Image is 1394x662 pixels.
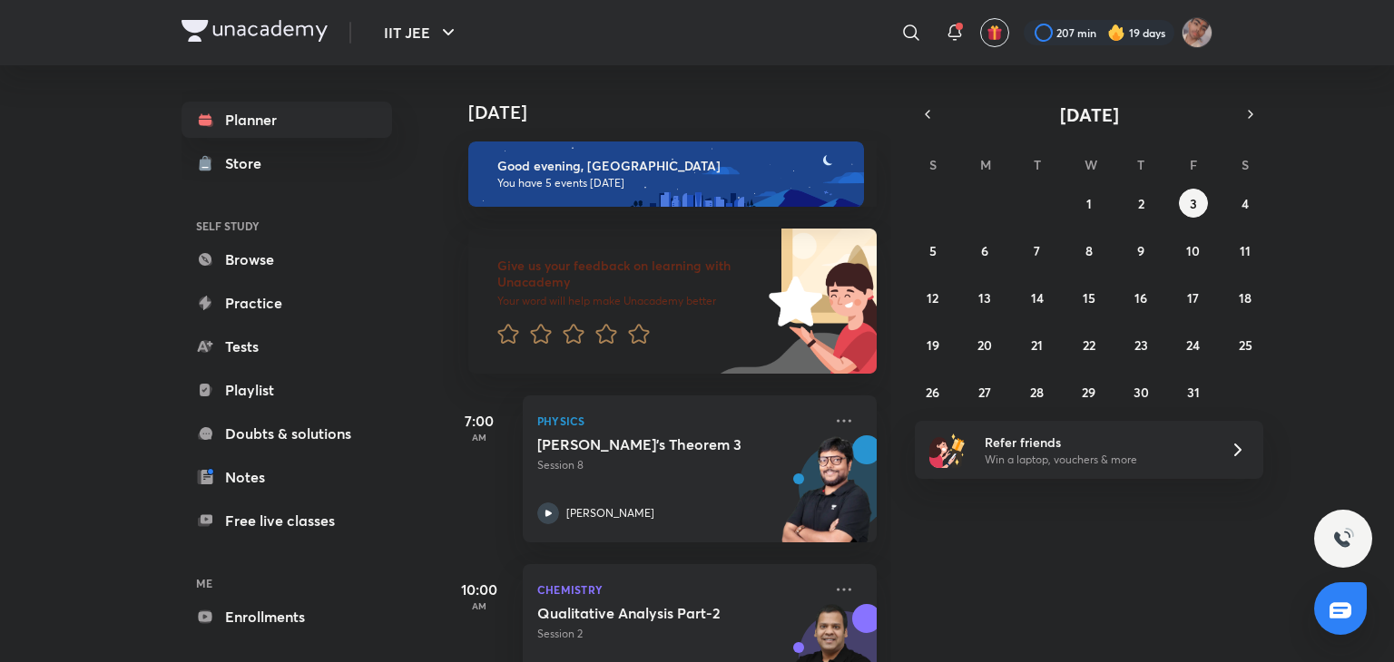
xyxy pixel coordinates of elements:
[970,330,999,359] button: October 20, 2025
[1179,330,1208,359] button: October 24, 2025
[1179,189,1208,218] button: October 3, 2025
[1075,189,1104,218] button: October 1, 2025
[1060,102,1119,127] span: [DATE]
[918,330,947,359] button: October 19, 2025
[1179,377,1208,406] button: October 31, 2025
[443,600,515,611] p: AM
[182,20,328,42] img: Company Logo
[1190,195,1197,212] abbr: October 3, 2025
[970,283,999,312] button: October 13, 2025
[1186,242,1200,259] abbr: October 10, 2025
[1126,236,1155,265] button: October 9, 2025
[182,210,392,241] h6: SELF STUDY
[1187,384,1200,401] abbr: October 31, 2025
[1075,377,1104,406] button: October 29, 2025
[940,102,1238,127] button: [DATE]
[566,505,654,521] p: [PERSON_NAME]
[1240,242,1251,259] abbr: October 11, 2025
[978,289,991,307] abbr: October 13, 2025
[1126,189,1155,218] button: October 2, 2025
[929,156,937,173] abbr: Sunday
[777,435,877,560] img: unacademy
[1083,289,1095,307] abbr: October 15, 2025
[182,145,392,181] a: Store
[1126,330,1155,359] button: October 23, 2025
[468,102,895,123] h4: [DATE]
[970,377,999,406] button: October 27, 2025
[970,236,999,265] button: October 6, 2025
[1231,236,1260,265] button: October 11, 2025
[1085,242,1093,259] abbr: October 8, 2025
[443,579,515,600] h5: 10:00
[1107,24,1125,42] img: streak
[225,152,272,174] div: Store
[978,384,991,401] abbr: October 27, 2025
[1239,336,1252,354] abbr: October 25, 2025
[1023,377,1052,406] button: October 28, 2025
[1031,336,1043,354] abbr: October 21, 2025
[1075,283,1104,312] button: October 15, 2025
[1242,195,1249,212] abbr: October 4, 2025
[537,457,822,473] p: Session 8
[1134,336,1148,354] abbr: October 23, 2025
[1231,189,1260,218] button: October 4, 2025
[1137,156,1144,173] abbr: Thursday
[1138,195,1144,212] abbr: October 2, 2025
[980,18,1009,47] button: avatar
[980,156,991,173] abbr: Monday
[1137,242,1144,259] abbr: October 9, 2025
[537,579,822,600] p: Chemistry
[1023,283,1052,312] button: October 14, 2025
[1231,330,1260,359] button: October 25, 2025
[182,415,392,452] a: Doubts & solutions
[182,241,392,277] a: Browse
[1134,289,1147,307] abbr: October 16, 2025
[182,328,392,365] a: Tests
[182,102,392,138] a: Planner
[1179,236,1208,265] button: October 10, 2025
[926,384,939,401] abbr: October 26, 2025
[443,410,515,432] h5: 7:00
[927,289,938,307] abbr: October 12, 2025
[987,24,1003,41] img: avatar
[985,433,1208,452] h6: Refer friends
[918,377,947,406] button: October 26, 2025
[1186,336,1200,354] abbr: October 24, 2025
[537,410,822,432] p: Physics
[182,502,392,539] a: Free live classes
[182,459,392,495] a: Notes
[929,432,966,468] img: referral
[1126,283,1155,312] button: October 16, 2025
[1030,384,1044,401] abbr: October 28, 2025
[1034,242,1040,259] abbr: October 7, 2025
[497,176,848,190] p: You have 5 events [DATE]
[182,20,328,46] a: Company Logo
[977,336,992,354] abbr: October 20, 2025
[929,242,937,259] abbr: October 5, 2025
[182,568,392,599] h6: ME
[1023,330,1052,359] button: October 21, 2025
[1031,289,1044,307] abbr: October 14, 2025
[373,15,470,51] button: IIT JEE
[1239,289,1252,307] abbr: October 18, 2025
[182,285,392,321] a: Practice
[1187,289,1199,307] abbr: October 17, 2025
[1085,156,1097,173] abbr: Wednesday
[918,283,947,312] button: October 12, 2025
[468,141,864,207] img: evening
[927,336,939,354] abbr: October 19, 2025
[1082,384,1095,401] abbr: October 29, 2025
[1231,283,1260,312] button: October 18, 2025
[1182,17,1212,48] img: Rahul 2026
[443,432,515,443] p: AM
[918,236,947,265] button: October 5, 2025
[182,599,392,635] a: Enrollments
[707,229,877,374] img: feedback_image
[182,372,392,408] a: Playlist
[1086,195,1092,212] abbr: October 1, 2025
[1134,384,1149,401] abbr: October 30, 2025
[1083,336,1095,354] abbr: October 22, 2025
[1023,236,1052,265] button: October 7, 2025
[1075,330,1104,359] button: October 22, 2025
[1126,377,1155,406] button: October 30, 2025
